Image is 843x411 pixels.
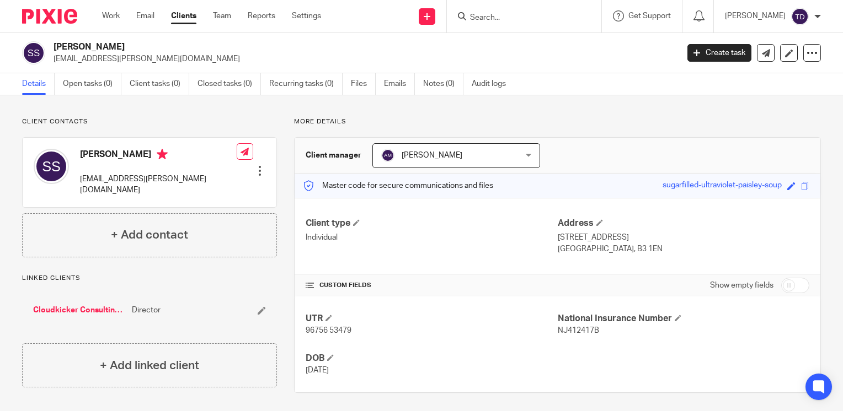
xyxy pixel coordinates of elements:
[22,117,277,126] p: Client contacts
[351,73,376,95] a: Files
[306,353,557,364] h4: DOB
[306,366,329,374] span: [DATE]
[213,10,231,21] a: Team
[294,117,821,126] p: More details
[111,226,188,244] h4: + Add contact
[292,10,321,21] a: Settings
[381,149,394,162] img: svg%3E
[558,313,809,325] h4: National Insurance Number
[132,305,161,316] span: Director
[423,73,463,95] a: Notes (0)
[22,73,55,95] a: Details
[269,73,343,95] a: Recurring tasks (0)
[558,232,809,243] p: [STREET_ADDRESS]
[102,10,120,21] a: Work
[469,13,568,23] input: Search
[725,10,786,21] p: [PERSON_NAME]
[100,357,199,374] h4: + Add linked client
[558,218,809,229] h4: Address
[63,73,121,95] a: Open tasks (0)
[306,281,557,290] h4: CUSTOM FIELDS
[306,150,361,161] h3: Client manager
[54,41,547,53] h2: [PERSON_NAME]
[136,10,154,21] a: Email
[306,218,557,229] h4: Client type
[306,327,351,334] span: 96756 53479
[157,149,168,160] i: Primary
[663,180,782,192] div: sugarfilled-ultraviolet-paisley-soup
[306,232,557,243] p: Individual
[22,9,77,24] img: Pixie
[22,41,45,64] img: svg%3E
[171,10,196,21] a: Clients
[558,327,599,334] span: NJ412417B
[384,73,415,95] a: Emails
[791,8,809,25] img: svg%3E
[22,274,277,283] p: Linked clients
[472,73,514,95] a: Audit logs
[558,244,809,255] p: [GEOGRAPHIC_DATA], B3 1EN
[687,44,751,62] a: Create task
[306,313,557,325] h4: UTR
[628,12,671,20] span: Get Support
[80,149,237,163] h4: [PERSON_NAME]
[130,73,189,95] a: Client tasks (0)
[248,10,275,21] a: Reports
[34,149,69,184] img: svg%3E
[33,305,126,316] a: Cloudkicker Consulting Limited
[303,180,493,191] p: Master code for secure communications and files
[402,152,462,159] span: [PERSON_NAME]
[198,73,261,95] a: Closed tasks (0)
[80,174,237,196] p: [EMAIL_ADDRESS][PERSON_NAME][DOMAIN_NAME]
[710,280,773,291] label: Show empty fields
[54,53,671,64] p: [EMAIL_ADDRESS][PERSON_NAME][DOMAIN_NAME]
